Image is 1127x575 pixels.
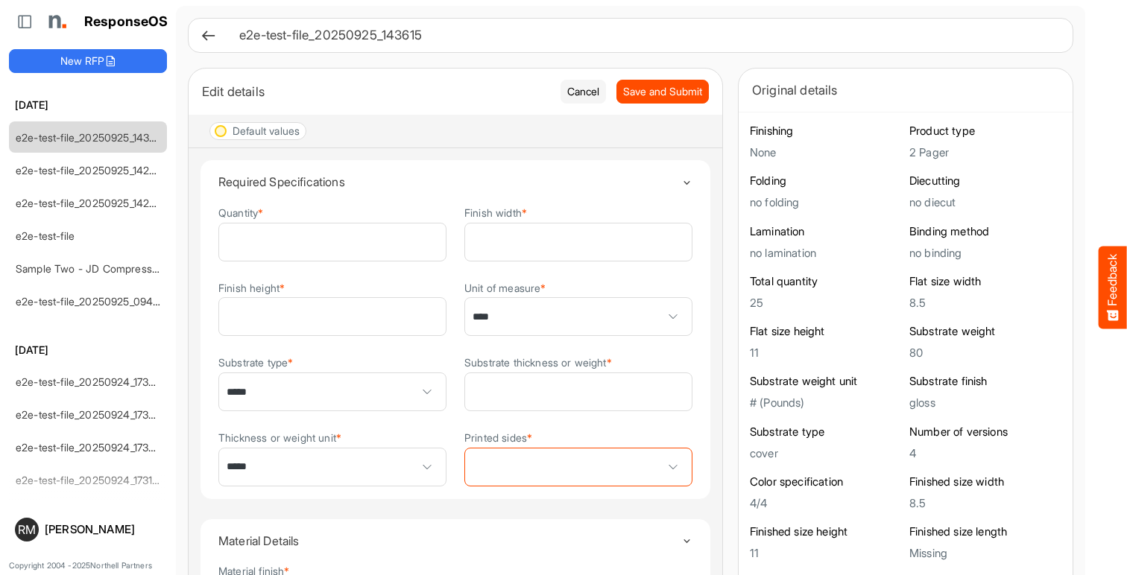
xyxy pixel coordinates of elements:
[9,97,167,113] h6: [DATE]
[750,497,902,509] h5: 4/4
[909,146,1061,159] h5: 2 Pager
[750,447,902,460] h5: cover
[202,81,549,102] div: Edit details
[218,160,692,203] summary: Toggle content
[909,174,1061,188] h6: Diecutting
[18,524,36,536] span: RM
[16,164,165,177] a: e2e-test-file_20250925_142812
[909,346,1061,359] h5: 80
[750,174,902,188] h6: Folding
[16,131,165,144] a: e2e-test-file_20250925_143615
[464,207,527,218] label: Finish width
[616,80,709,104] button: Save and Submit Progress
[750,196,902,209] h5: no folding
[909,274,1061,289] h6: Flat size width
[750,247,902,259] h5: no lamination
[909,324,1061,339] h6: Substrate weight
[909,547,1061,559] h5: Missing
[218,357,293,368] label: Substrate type
[41,7,71,36] img: Northell
[464,432,532,443] label: Printed sides
[750,547,902,559] h5: 11
[16,375,165,388] a: e2e-test-file_20250924_173651
[909,196,1061,209] h5: no diecut
[750,524,902,539] h6: Finished size height
[750,396,902,409] h5: # (Pounds)
[218,207,263,218] label: Quantity
[750,296,902,309] h5: 25
[16,229,75,242] a: e2e-test-file
[16,197,169,209] a: e2e-test-file_20250925_142434
[909,497,1061,509] h5: 8.5
[218,534,681,547] h4: Material Details
[750,146,902,159] h5: None
[16,262,174,275] a: Sample Two - JD Compressed 2
[84,14,168,30] h1: ResponseOS
[750,274,902,289] h6: Total quantity
[623,83,702,100] span: Save and Submit
[239,29,1049,42] h6: e2e-test-file_20250925_143615
[16,408,168,421] a: e2e-test-file_20250924_173550
[218,282,285,293] label: Finish height
[45,524,161,535] div: [PERSON_NAME]
[218,432,341,443] label: Thickness or weight unit
[909,124,1061,139] h6: Product type
[218,519,692,562] summary: Toggle content
[909,296,1061,309] h5: 8.5
[464,357,612,368] label: Substrate thickness or weight
[750,425,902,439] h6: Substrate type
[909,224,1061,239] h6: Binding method
[909,447,1061,460] h5: 4
[750,324,902,339] h6: Flat size height
[750,374,902,389] h6: Substrate weight unit
[233,126,300,136] div: Default values
[750,474,902,489] h6: Color specification
[909,396,1061,409] h5: gloss
[909,374,1061,389] h6: Substrate finish
[750,224,902,239] h6: Lamination
[218,175,681,188] h4: Required Specifications
[561,80,606,104] button: Cancel
[752,80,1059,101] div: Original details
[464,282,546,293] label: Unit of measure
[909,524,1061,539] h6: Finished size length
[9,49,167,73] button: New RFP
[9,342,167,358] h6: [DATE]
[1099,247,1127,329] button: Feedback
[909,474,1061,489] h6: Finished size width
[16,295,173,308] a: e2e-test-file_20250925_094054
[750,124,902,139] h6: Finishing
[16,441,168,454] a: e2e-test-file_20250924_173220
[909,425,1061,439] h6: Number of versions
[750,346,902,359] h5: 11
[909,247,1061,259] h5: no binding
